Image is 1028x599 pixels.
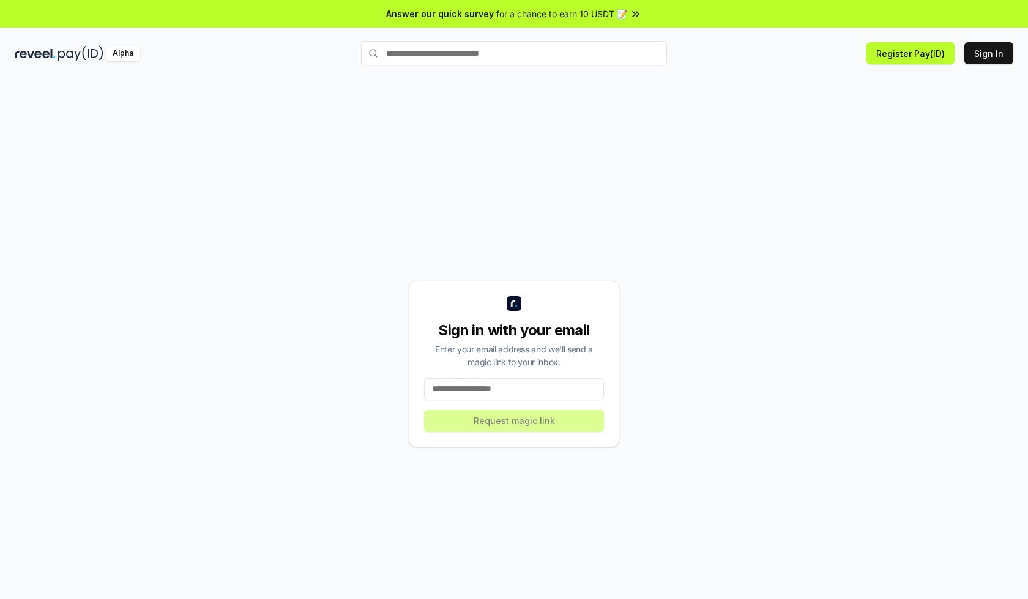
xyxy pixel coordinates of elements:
img: logo_small [507,296,521,311]
div: Alpha [106,46,140,61]
button: Register Pay(ID) [866,42,955,64]
span: Answer our quick survey [386,7,494,20]
img: pay_id [58,46,103,61]
span: for a chance to earn 10 USDT 📝 [496,7,627,20]
div: Sign in with your email [424,321,604,340]
div: Enter your email address and we’ll send a magic link to your inbox. [424,343,604,368]
button: Sign In [964,42,1013,64]
img: reveel_dark [15,46,56,61]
